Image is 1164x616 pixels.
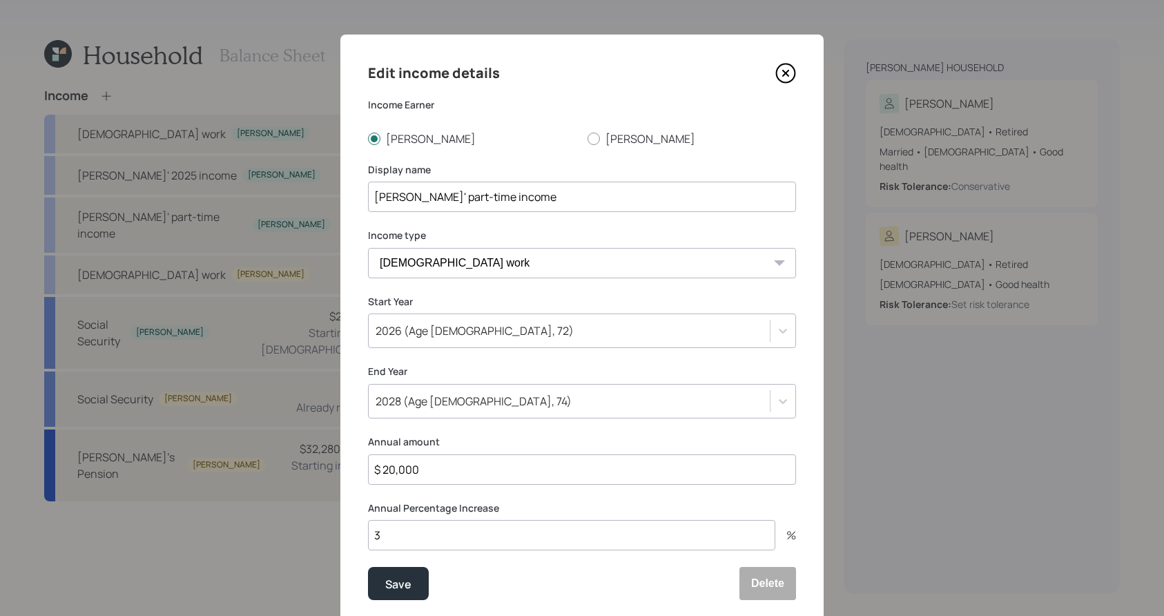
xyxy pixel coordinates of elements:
[368,501,796,515] label: Annual Percentage Increase
[775,530,796,541] div: %
[368,567,429,600] button: Save
[368,435,796,449] label: Annual amount
[376,323,574,338] div: 2026 (Age [DEMOGRAPHIC_DATA], 72)
[368,131,576,146] label: [PERSON_NAME]
[368,98,796,112] label: Income Earner
[368,163,796,177] label: Display name
[588,131,796,146] label: [PERSON_NAME]
[368,295,796,309] label: Start Year
[368,62,500,84] h4: Edit income details
[739,567,796,600] button: Delete
[376,394,572,409] div: 2028 (Age [DEMOGRAPHIC_DATA], 74)
[368,365,796,378] label: End Year
[368,229,796,242] label: Income type
[385,575,411,594] div: Save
